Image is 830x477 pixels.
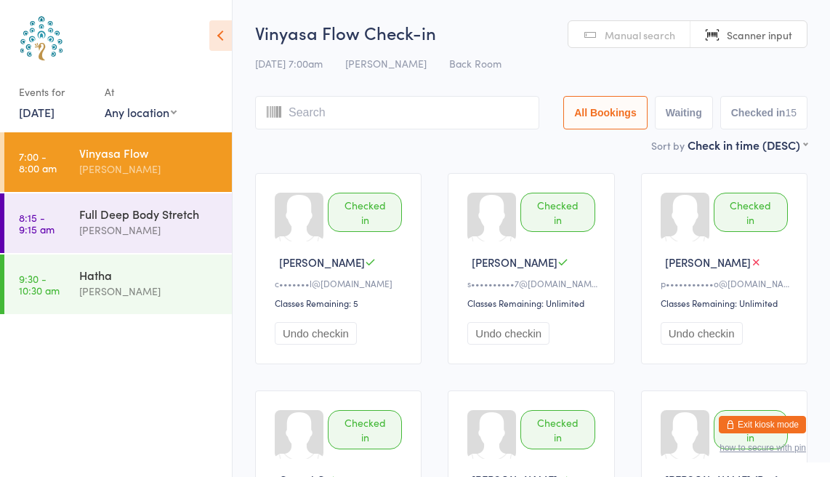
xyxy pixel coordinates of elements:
[467,297,599,309] div: Classes Remaining: Unlimited
[688,137,807,153] div: Check in time (DESC)
[15,11,69,65] img: Australian School of Meditation & Yoga
[19,151,57,174] time: 7:00 - 8:00 am
[719,416,806,433] button: Exit kiosk mode
[79,206,219,222] div: Full Deep Body Stretch
[255,96,539,129] input: Search
[467,322,549,345] button: Undo checkin
[661,297,792,309] div: Classes Remaining: Unlimited
[785,107,797,119] div: 15
[19,212,55,235] time: 8:15 - 9:15 am
[467,277,599,289] div: s••••••••••7@[DOMAIN_NAME]
[714,410,788,449] div: Checked in
[19,104,55,120] a: [DATE]
[563,96,648,129] button: All Bookings
[275,322,357,345] button: Undo checkin
[328,410,402,449] div: Checked in
[275,297,406,309] div: Classes Remaining: 5
[4,254,232,314] a: 9:30 -10:30 amHatha[PERSON_NAME]
[655,96,713,129] button: Waiting
[19,273,60,296] time: 9:30 - 10:30 am
[605,28,675,42] span: Manual search
[255,20,807,44] h2: Vinyasa Flow Check-in
[79,267,219,283] div: Hatha
[720,443,806,453] button: how to secure with pin
[79,161,219,177] div: [PERSON_NAME]
[520,193,595,232] div: Checked in
[79,222,219,238] div: [PERSON_NAME]
[328,193,402,232] div: Checked in
[472,254,557,270] span: [PERSON_NAME]
[4,132,232,192] a: 7:00 -8:00 amVinyasa Flow[PERSON_NAME]
[4,193,232,253] a: 8:15 -9:15 amFull Deep Body Stretch[PERSON_NAME]
[255,56,323,71] span: [DATE] 7:00am
[279,254,365,270] span: [PERSON_NAME]
[714,193,788,232] div: Checked in
[19,80,90,104] div: Events for
[345,56,427,71] span: [PERSON_NAME]
[79,283,219,300] div: [PERSON_NAME]
[275,277,406,289] div: c•••••••l@[DOMAIN_NAME]
[105,80,177,104] div: At
[727,28,792,42] span: Scanner input
[105,104,177,120] div: Any location
[79,145,219,161] div: Vinyasa Flow
[661,322,743,345] button: Undo checkin
[661,277,792,289] div: p•••••••••••o@[DOMAIN_NAME]
[665,254,751,270] span: [PERSON_NAME]
[720,96,807,129] button: Checked in15
[449,56,501,71] span: Back Room
[520,410,595,449] div: Checked in
[651,138,685,153] label: Sort by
